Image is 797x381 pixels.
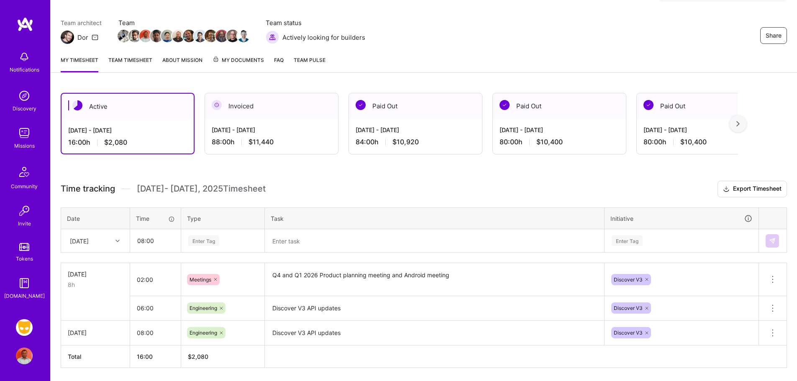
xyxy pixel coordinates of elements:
span: $10,400 [536,138,563,146]
div: Discovery [13,104,36,113]
img: Team Member Avatar [215,30,228,42]
img: Invoiced [212,100,222,110]
img: bell [16,49,33,65]
a: Team Member Avatar [118,29,129,43]
img: Team Member Avatar [161,30,174,42]
div: [DATE] - [DATE] [356,125,475,134]
img: Actively looking for builders [266,31,279,44]
a: Team Member Avatar [162,29,173,43]
img: Team Member Avatar [226,30,239,42]
button: Share [760,27,787,44]
img: discovery [16,87,33,104]
div: 84:00 h [356,138,475,146]
img: Team Member Avatar [172,30,185,42]
a: Team Member Avatar [205,29,216,43]
i: icon Mail [92,34,98,41]
img: guide book [16,275,33,292]
a: Team Member Avatar [195,29,205,43]
th: Type [181,207,265,229]
img: Team Member Avatar [194,30,206,42]
img: Paid Out [356,100,366,110]
input: HH:MM [130,322,181,344]
img: tokens [19,243,29,251]
input: HH:MM [130,297,181,319]
div: Enter Tag [188,234,219,247]
th: Total [61,345,130,368]
img: Invite [16,202,33,219]
div: Community [11,182,38,191]
span: $ 2,080 [188,353,208,360]
img: logo [17,17,33,32]
span: Actively looking for builders [282,33,365,42]
img: right [736,121,740,127]
img: Active [72,100,82,110]
textarea: Discover V3 API updates [266,322,603,345]
span: Engineering [190,330,217,336]
div: 80:00 h [500,138,619,146]
img: Submit [769,238,776,244]
span: Discover V3 [614,305,643,311]
a: About Mission [162,56,202,72]
div: 8h [68,280,123,289]
span: $2,080 [104,138,127,147]
div: Enter Tag [612,234,643,247]
img: Team Member Avatar [183,30,195,42]
span: Team Pulse [294,57,325,63]
div: [DOMAIN_NAME] [4,292,45,300]
img: Team Member Avatar [205,30,217,42]
a: My Documents [213,56,264,72]
span: Meetings [190,276,211,283]
div: [DATE] - [DATE] [212,125,331,134]
a: Team Member Avatar [151,29,162,43]
div: Dor [77,33,88,42]
div: Invite [18,219,31,228]
th: Task [265,207,605,229]
div: Time [136,214,175,223]
div: Tokens [16,254,33,263]
i: icon Chevron [115,239,120,243]
img: Paid Out [643,100,653,110]
img: Paid Out [500,100,510,110]
a: Team Member Avatar [129,29,140,43]
a: FAQ [274,56,284,72]
span: Share [766,31,782,40]
img: Community [14,162,34,182]
div: 16:00 h [68,138,187,147]
span: Time tracking [61,184,115,194]
span: Discover V3 [614,330,643,336]
button: Export Timesheet [718,181,787,197]
img: Team Member Avatar [139,30,152,42]
a: Team Pulse [294,56,325,72]
div: [DATE] [68,328,123,337]
textarea: Q4 and Q1 2026 Product planning meeting and Android meeting [266,264,603,295]
a: Team Member Avatar [173,29,184,43]
div: Initiative [610,214,753,223]
a: My timesheet [61,56,98,72]
a: Team Member Avatar [227,29,238,43]
input: HH:MM [130,268,181,291]
img: Team Architect [61,31,74,44]
div: [DATE] [68,270,123,279]
span: $10,400 [680,138,707,146]
div: 80:00 h [643,138,763,146]
div: Paid Out [349,93,482,119]
a: User Avatar [14,348,35,364]
div: [DATE] - [DATE] [68,126,187,135]
span: Team [118,18,249,27]
span: $11,440 [249,138,274,146]
div: [DATE] [70,236,89,245]
div: [DATE] - [DATE] [643,125,763,134]
span: $10,920 [392,138,419,146]
span: [DATE] - [DATE] , 2025 Timesheet [137,184,266,194]
div: [DATE] - [DATE] [500,125,619,134]
img: Team Member Avatar [118,30,130,42]
span: My Documents [213,56,264,65]
span: Discover V3 [614,276,643,283]
i: icon Download [723,185,730,194]
th: 16:00 [130,345,181,368]
a: Team Member Avatar [238,29,249,43]
div: Active [62,94,194,119]
th: Date [61,207,130,229]
span: Team architect [61,18,102,27]
img: Team Member Avatar [128,30,141,42]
